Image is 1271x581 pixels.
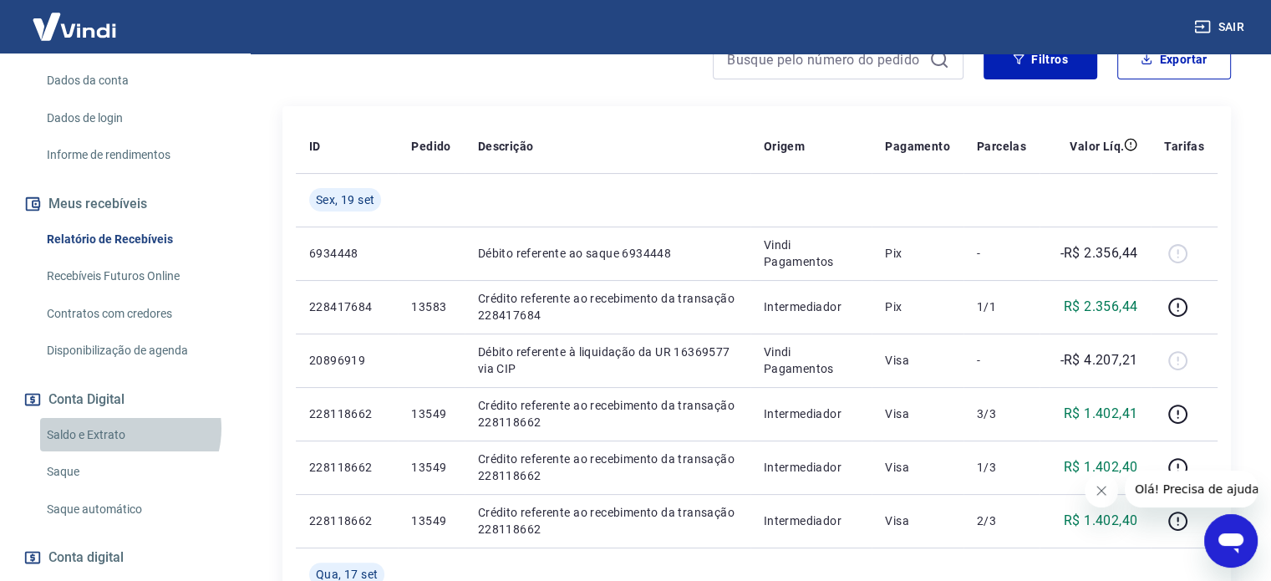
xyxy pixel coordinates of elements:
p: Débito referente ao saque 6934448 [478,245,737,262]
p: 13549 [411,405,450,422]
p: R$ 1.402,40 [1064,511,1137,531]
iframe: Fechar mensagem [1085,474,1118,507]
p: Intermediador [764,298,859,315]
p: Pix [885,245,950,262]
span: Olá! Precisa de ajuda? [10,12,140,25]
a: Dados da conta [40,64,230,98]
p: Origem [764,138,805,155]
p: Intermediador [764,512,859,529]
button: Sair [1191,12,1251,43]
iframe: Mensagem da empresa [1125,471,1258,507]
p: 13549 [411,512,450,529]
p: ID [309,138,321,155]
p: 2/3 [977,512,1026,529]
p: Visa [885,512,950,529]
p: Pagamento [885,138,950,155]
p: Visa [885,352,950,369]
p: Intermediador [764,405,859,422]
p: 13583 [411,298,450,315]
p: Crédito referente ao recebimento da transação 228118662 [478,504,737,538]
p: -R$ 2.356,44 [1060,243,1137,263]
p: 228118662 [309,512,384,529]
p: 228118662 [309,405,384,422]
a: Informe de rendimentos [40,138,230,172]
img: Vindi [20,1,129,52]
p: - [977,245,1026,262]
p: Valor Líq. [1070,138,1124,155]
a: Saque [40,455,230,489]
a: Dados de login [40,101,230,135]
button: Filtros [984,39,1097,79]
p: 20896919 [309,352,384,369]
p: R$ 1.402,40 [1064,457,1137,477]
p: Descrição [478,138,534,155]
p: Crédito referente ao recebimento da transação 228118662 [478,397,737,431]
a: Saldo e Extrato [40,418,230,452]
button: Exportar [1117,39,1231,79]
a: Saque automático [40,492,230,527]
p: - [977,352,1026,369]
span: Conta digital [48,546,124,569]
a: Conta digital [20,539,230,576]
p: 228118662 [309,459,384,476]
p: Pedido [411,138,450,155]
p: 13549 [411,459,450,476]
p: Visa [885,405,950,422]
p: Vindi Pagamentos [764,344,859,377]
p: 1/1 [977,298,1026,315]
p: Parcelas [977,138,1026,155]
p: Tarifas [1164,138,1204,155]
p: 3/3 [977,405,1026,422]
a: Recebíveis Futuros Online [40,259,230,293]
p: 6934448 [309,245,384,262]
p: Visa [885,459,950,476]
p: R$ 2.356,44 [1064,297,1137,317]
p: Intermediador [764,459,859,476]
p: Crédito referente ao recebimento da transação 228118662 [478,451,737,484]
input: Busque pelo número do pedido [727,47,923,72]
iframe: Botão para abrir a janela de mensagens [1204,514,1258,568]
p: 228417684 [309,298,384,315]
span: Sex, 19 set [316,191,374,208]
p: Pix [885,298,950,315]
p: 1/3 [977,459,1026,476]
button: Meus recebíveis [20,186,230,222]
p: Crédito referente ao recebimento da transação 228417684 [478,290,737,324]
p: -R$ 4.207,21 [1060,350,1137,370]
p: R$ 1.402,41 [1064,404,1137,424]
a: Disponibilização de agenda [40,334,230,368]
p: Débito referente à liquidação da UR 16369577 via CIP [478,344,737,377]
a: Contratos com credores [40,297,230,331]
p: Vindi Pagamentos [764,237,859,270]
button: Conta Digital [20,381,230,418]
a: Relatório de Recebíveis [40,222,230,257]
